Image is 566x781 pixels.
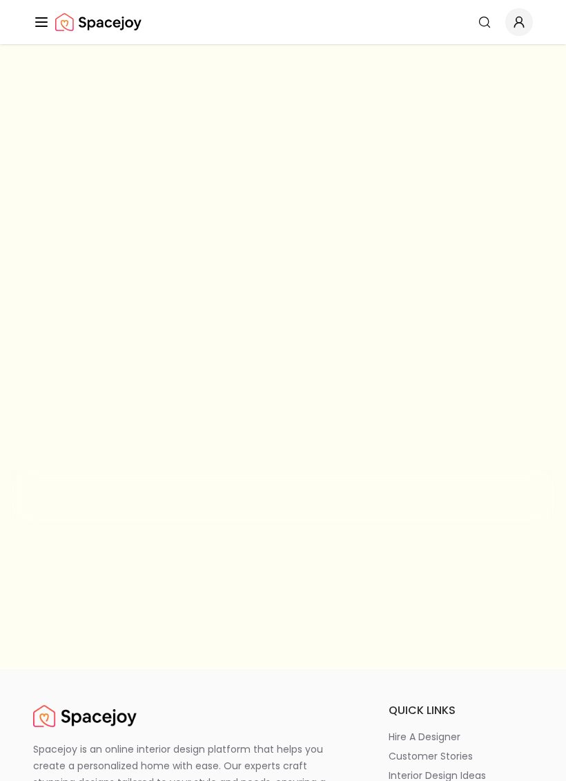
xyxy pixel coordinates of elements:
a: customer stories [389,749,533,763]
h6: quick links [389,702,533,719]
p: customer stories [389,749,473,763]
img: Spacejoy Logo [55,8,141,36]
a: Spacejoy [33,702,137,730]
img: Spacejoy Logo [33,702,137,730]
a: Spacejoy [55,8,141,36]
a: hire a designer [389,730,533,744]
p: hire a designer [389,730,460,744]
